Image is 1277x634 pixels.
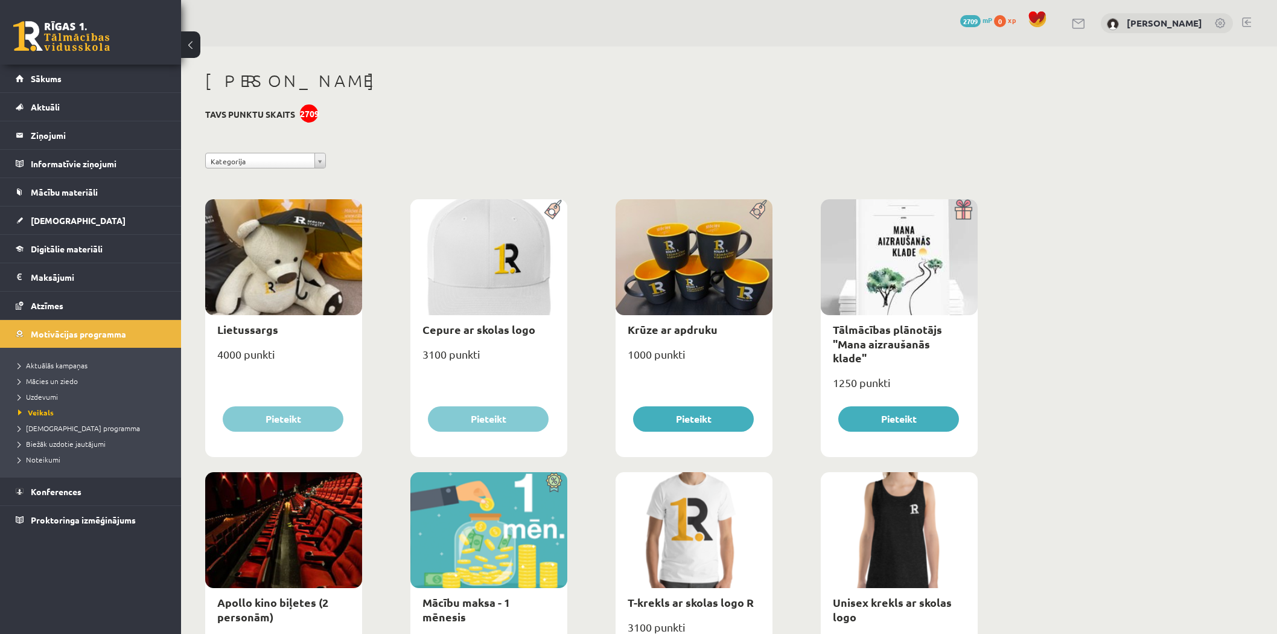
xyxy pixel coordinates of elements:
a: Maksājumi [16,263,166,291]
a: Digitālie materiāli [16,235,166,263]
a: Tālmācības plānotājs "Mana aizraušanās klade" [833,322,942,365]
a: Aktuālās kampaņas [18,360,169,371]
img: Dāvana ar pārsteigumu [951,199,978,220]
legend: Informatīvie ziņojumi [31,150,166,178]
button: Pieteikt [223,406,343,432]
span: Biežāk uzdotie jautājumi [18,439,106,449]
a: [DEMOGRAPHIC_DATA] programma [18,423,169,434]
a: Rīgas 1. Tālmācības vidusskola [13,21,110,51]
img: Populāra prece [540,199,567,220]
h3: Tavs punktu skaits [205,109,295,120]
a: Biežāk uzdotie jautājumi [18,438,169,449]
a: [DEMOGRAPHIC_DATA] [16,207,166,234]
span: Noteikumi [18,455,60,464]
a: Atzīmes [16,292,166,319]
button: Pieteikt [428,406,549,432]
span: mP [982,15,992,25]
a: Uzdevumi [18,391,169,402]
span: Mācies un ziedo [18,376,78,386]
span: Uzdevumi [18,392,58,402]
a: Mācies un ziedo [18,376,169,386]
a: Sākums [16,65,166,92]
span: 2709 [960,15,981,27]
a: Aktuāli [16,93,166,121]
span: Veikals [18,408,54,417]
a: Kategorija [205,153,326,168]
a: Informatīvie ziņojumi [16,150,166,178]
button: Pieteikt [838,406,959,432]
a: Konferences [16,478,166,505]
span: Atzīmes [31,300,63,311]
a: [PERSON_NAME] [1127,17,1202,29]
span: Mācību materiāli [31,187,98,197]
img: Populāra prece [745,199,772,220]
div: 1250 punkti [821,373,978,403]
a: Lietussargs [217,322,278,336]
a: T-krekls ar skolas logo R [628,595,754,609]
span: Sākums [31,73,62,84]
a: Proktoringa izmēģinājums [16,506,166,534]
button: Pieteikt [633,406,754,432]
a: Ziņojumi [16,121,166,149]
span: Aktuālās kampaņas [18,360,88,370]
span: [DEMOGRAPHIC_DATA] [31,215,126,226]
a: Veikals [18,407,169,418]
span: Motivācijas programma [31,328,126,339]
a: Motivācijas programma [16,320,166,348]
legend: Maksājumi [31,263,166,291]
div: 4000 punkti [205,344,362,374]
span: 0 [994,15,1006,27]
a: 0 xp [994,15,1022,25]
a: Krūze ar apdruku [628,322,718,336]
h1: [PERSON_NAME] [205,71,978,91]
span: xp [1008,15,1016,25]
a: Unisex krekls ar skolas logo [833,595,952,623]
a: 2709 mP [960,15,992,25]
img: Atlaide [540,472,567,493]
div: 3100 punkti [410,344,567,374]
a: Apollo kino biļetes (2 personām) [217,595,328,623]
span: Konferences [31,486,81,497]
img: Agnese Krūmiņa [1107,18,1119,30]
span: Kategorija [211,153,310,169]
a: Cepure ar skolas logo [422,322,535,336]
span: Aktuāli [31,101,60,112]
div: 2709 [300,104,318,123]
span: Digitālie materiāli [31,243,103,254]
span: Proktoringa izmēģinājums [31,514,136,525]
a: Mācību materiāli [16,178,166,206]
span: [DEMOGRAPHIC_DATA] programma [18,423,140,433]
a: Mācību maksa - 1 mēnesis [422,595,510,623]
a: Noteikumi [18,454,169,465]
legend: Ziņojumi [31,121,166,149]
div: 1000 punkti [616,344,772,374]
